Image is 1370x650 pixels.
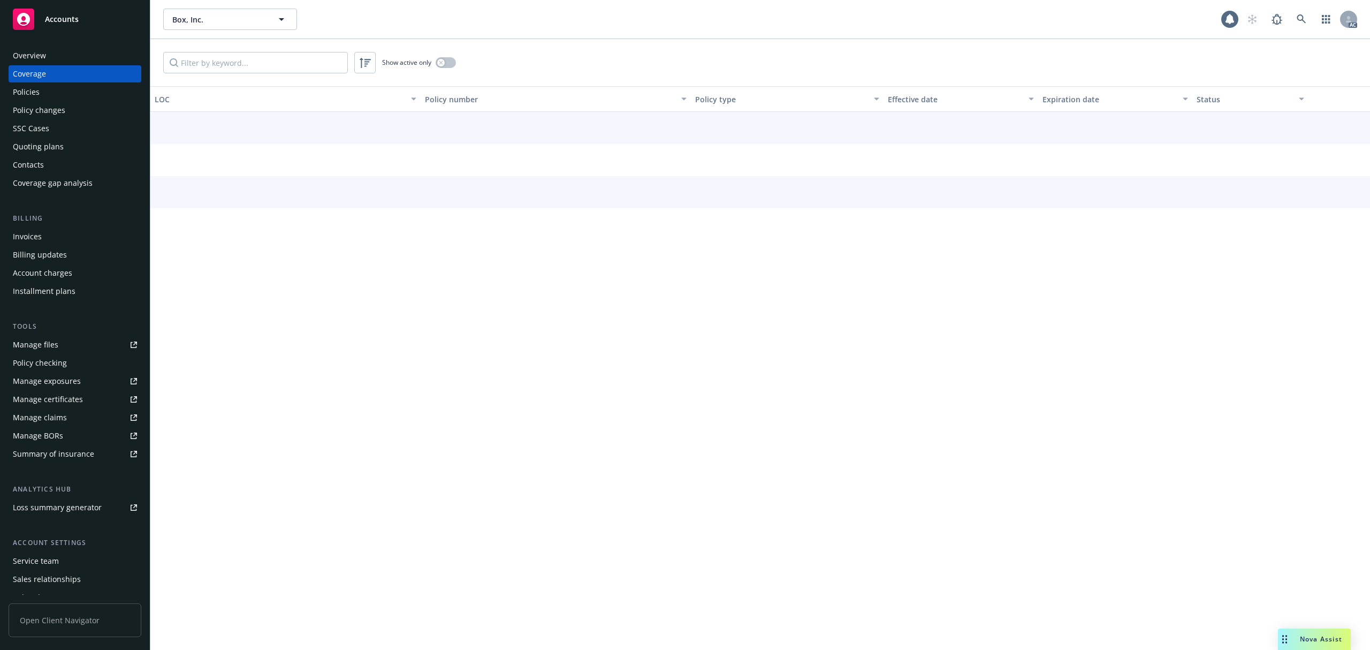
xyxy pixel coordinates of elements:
div: Related accounts [13,589,74,606]
a: Related accounts [9,589,141,606]
a: Contacts [9,156,141,173]
a: Manage claims [9,409,141,426]
div: Manage BORs [13,427,63,444]
div: Sales relationships [13,571,81,588]
a: Overview [9,47,141,64]
div: Account settings [9,538,141,548]
a: Account charges [9,264,141,282]
button: Policy type [691,86,884,112]
a: Policy checking [9,354,141,372]
button: Nova Assist [1278,629,1351,650]
div: LOC [155,94,405,105]
div: Service team [13,553,59,570]
button: Policy number [421,86,691,112]
span: Open Client Navigator [9,603,141,637]
a: Coverage gap analysis [9,175,141,192]
div: Quoting plans [13,138,64,155]
a: Search [1291,9,1312,30]
a: Summary of insurance [9,445,141,463]
a: Coverage [9,65,141,82]
a: Accounts [9,4,141,34]
a: Quoting plans [9,138,141,155]
a: Manage certificates [9,391,141,408]
div: Expiration date [1042,94,1176,105]
div: Manage exposures [13,373,81,390]
div: Summary of insurance [13,445,94,463]
a: Report a Bug [1266,9,1288,30]
div: Account charges [13,264,72,282]
div: Manage claims [13,409,67,426]
span: Show active only [382,58,431,67]
a: Policy changes [9,102,141,119]
span: Box, Inc. [172,14,265,25]
div: Analytics hub [9,484,141,495]
a: Loss summary generator [9,499,141,516]
div: Policies [13,84,40,101]
a: Manage BORs [9,427,141,444]
div: Policy number [425,94,675,105]
a: Policies [9,84,141,101]
span: Accounts [45,15,79,24]
div: Status [1197,94,1292,105]
a: Service team [9,553,141,570]
button: Effective date [884,86,1038,112]
input: Filter by keyword... [163,52,348,73]
div: Loss summary generator [13,499,102,516]
div: Tools [9,321,141,332]
div: Invoices [13,228,42,245]
div: Coverage [13,65,46,82]
div: Manage certificates [13,391,83,408]
div: Coverage gap analysis [13,175,93,192]
div: Policy type [695,94,868,105]
a: Manage exposures [9,373,141,390]
div: Overview [13,47,46,64]
button: LOC [150,86,421,112]
div: Effective date [888,94,1022,105]
div: Contacts [13,156,44,173]
div: Drag to move [1278,629,1291,650]
div: Manage files [13,336,58,353]
a: Billing updates [9,246,141,263]
a: Invoices [9,228,141,245]
a: Manage files [9,336,141,353]
a: Switch app [1315,9,1337,30]
a: Installment plans [9,283,141,300]
a: Sales relationships [9,571,141,588]
div: Policy changes [13,102,65,119]
a: SSC Cases [9,120,141,137]
div: SSC Cases [13,120,49,137]
a: Start snowing [1242,9,1263,30]
button: Status [1192,86,1308,112]
button: Expiration date [1038,86,1192,112]
div: Installment plans [13,283,75,300]
button: Box, Inc. [163,9,297,30]
div: Policy checking [13,354,67,372]
span: Nova Assist [1300,634,1342,644]
div: Billing updates [13,246,67,263]
div: Billing [9,213,141,224]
